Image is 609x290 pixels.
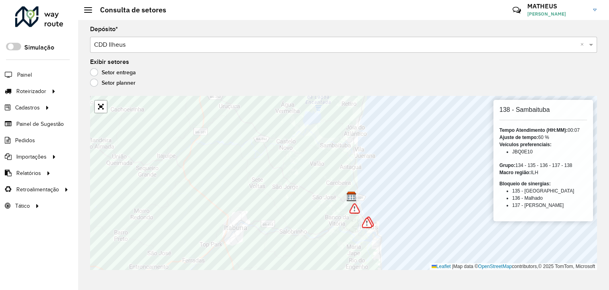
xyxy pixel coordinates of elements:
div: Map data © contributors,© 2025 TomTom, Microsoft [430,263,597,270]
span: Pedidos [15,136,35,145]
strong: Grupo: [499,163,515,168]
label: Simulação [24,43,54,52]
strong: Veículos preferenciais: [499,142,552,147]
strong: Bloqueio de sinergias: [499,181,551,187]
a: Abrir mapa em tela cheia [95,101,107,113]
span: Relatórios [16,169,41,177]
li: 137 - [PERSON_NAME] [512,202,587,209]
span: Importações [16,153,47,161]
div: 60 % [499,134,587,141]
h3: MATHEUS [527,2,587,10]
a: Contato Rápido [508,2,525,19]
label: Exibir setores [90,57,129,67]
div: 134 - 135 - 136 - 137 - 138 [499,162,587,169]
label: Depósito [90,24,118,34]
div: 00:07 [499,127,587,134]
span: Tático [15,202,30,210]
li: 135 - [GEOGRAPHIC_DATA] [512,187,587,195]
h2: Consulta de setores [92,6,166,14]
a: Leaflet [432,264,451,269]
label: Setor entrega [90,68,136,76]
a: OpenStreetMap [478,264,512,269]
span: Roteirizador [16,87,46,95]
li: 136 - Malhado [512,195,587,202]
span: | [452,264,453,269]
div: ILH [499,169,587,176]
strong: Ajuste de tempo: [499,135,538,140]
span: Retroalimentação [16,185,59,194]
img: Bloqueio de sinergias [362,218,372,228]
img: Bloqueio de sinergias [350,203,360,214]
span: [PERSON_NAME] [527,10,587,18]
strong: Macro região: [499,170,531,175]
label: Setor planner [90,79,136,87]
span: Cadastros [15,103,40,112]
li: JBQ0E10 [512,148,587,155]
strong: Tempo Atendimento (HH:MM): [499,127,568,133]
span: Clear all [580,40,587,50]
span: Painel [17,71,32,79]
img: Bloqueio de sinergias [363,217,374,227]
span: Painel de Sugestão [16,120,64,128]
h6: 138 - Sambaituba [499,106,587,113]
